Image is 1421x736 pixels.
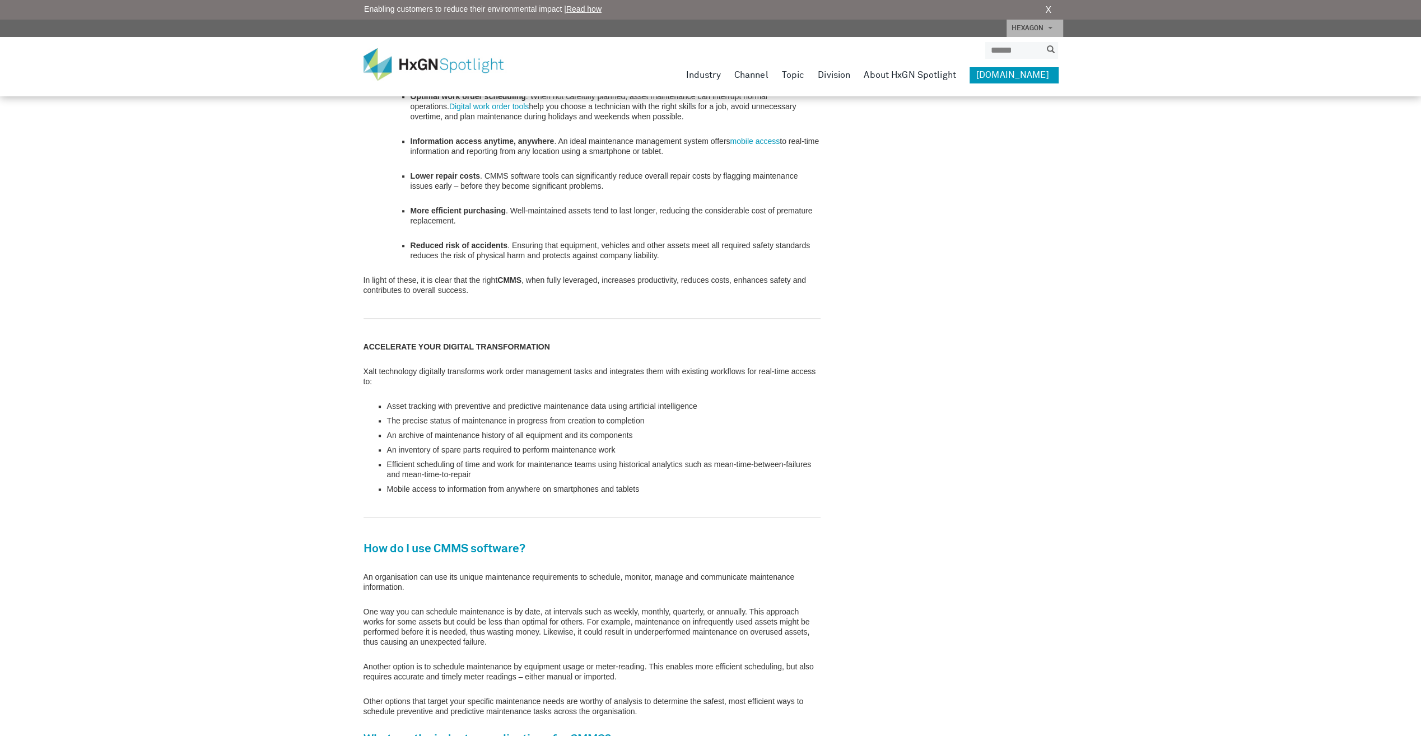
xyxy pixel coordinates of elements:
p: In light of these, it is clear that the right , when fully leveraged, increases productivity, red... [364,275,821,295]
li: . CMMS software tools can significantly reduce overall repair costs by flagging maintenance issue... [411,171,821,191]
strong: CMMS [497,276,521,285]
strong: Information access anytime, anywhere [411,137,555,146]
a: [DOMAIN_NAME] [970,67,1058,83]
h2: How do I use CMMS software? [364,541,821,558]
li: . When not carefully planned, asset maintenance can interrupt normal operations. help you choose ... [411,91,821,122]
a: Digital work order tools [449,102,529,111]
li: Efficient scheduling of time and work for maintenance teams using historical analytics such as me... [387,459,821,479]
img: HxGN Spotlight [364,48,520,81]
strong: More efficient purchasing [411,206,506,215]
a: Industry [686,67,721,83]
a: Topic [781,67,804,83]
p: One way you can schedule maintenance is by date, at intervals such as weekly, monthly, quarterly,... [364,607,821,647]
li: Asset tracking with preventive and predictive maintenance data using artificial intelligence [387,401,821,411]
strong: Lower repair costs [411,171,481,180]
li: An inventory of spare parts required to perform maintenance work [387,445,821,455]
p: Xalt technology digitally transforms work order management tasks and integrates them with existin... [364,366,821,386]
a: X [1045,3,1051,17]
a: HEXAGON [1007,20,1063,37]
strong: ACCELERATE YOUR DIGITAL TRANSFORMATION [364,342,550,351]
span: Enabling customers to reduce their environmental impact | [364,3,602,15]
li: An archive of maintenance history of all equipment and its components [387,430,821,440]
li: . An ideal maintenance management system offers to real-time information and reporting from any l... [411,136,821,156]
p: Another option is to schedule maintenance by equipment usage or meter-reading. This enables more ... [364,662,821,682]
strong: Optimal work order scheduling [411,92,526,101]
a: Read how [566,4,602,13]
p: An organisation can use its unique maintenance requirements to schedule, monitor, manage and comm... [364,572,821,592]
li: . Well-maintained assets tend to last longer, reducing the considerable cost of premature replace... [411,206,821,226]
strong: Reduced risk of accidents [411,241,508,250]
p: Other options that target your specific maintenance needs are worthy of analysis to determine the... [364,696,821,716]
a: Channel [734,67,768,83]
li: Mobile access to information from anywhere on smartphones and tablets [387,484,821,494]
li: . Ensuring that equipment, vehicles and other assets meet all required safety standards reduces t... [411,240,821,260]
li: The precise status of maintenance in progress from creation to completion [387,416,821,426]
a: About HxGN Spotlight [864,67,956,83]
a: Division [818,67,850,83]
a: mobile access [730,137,780,146]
